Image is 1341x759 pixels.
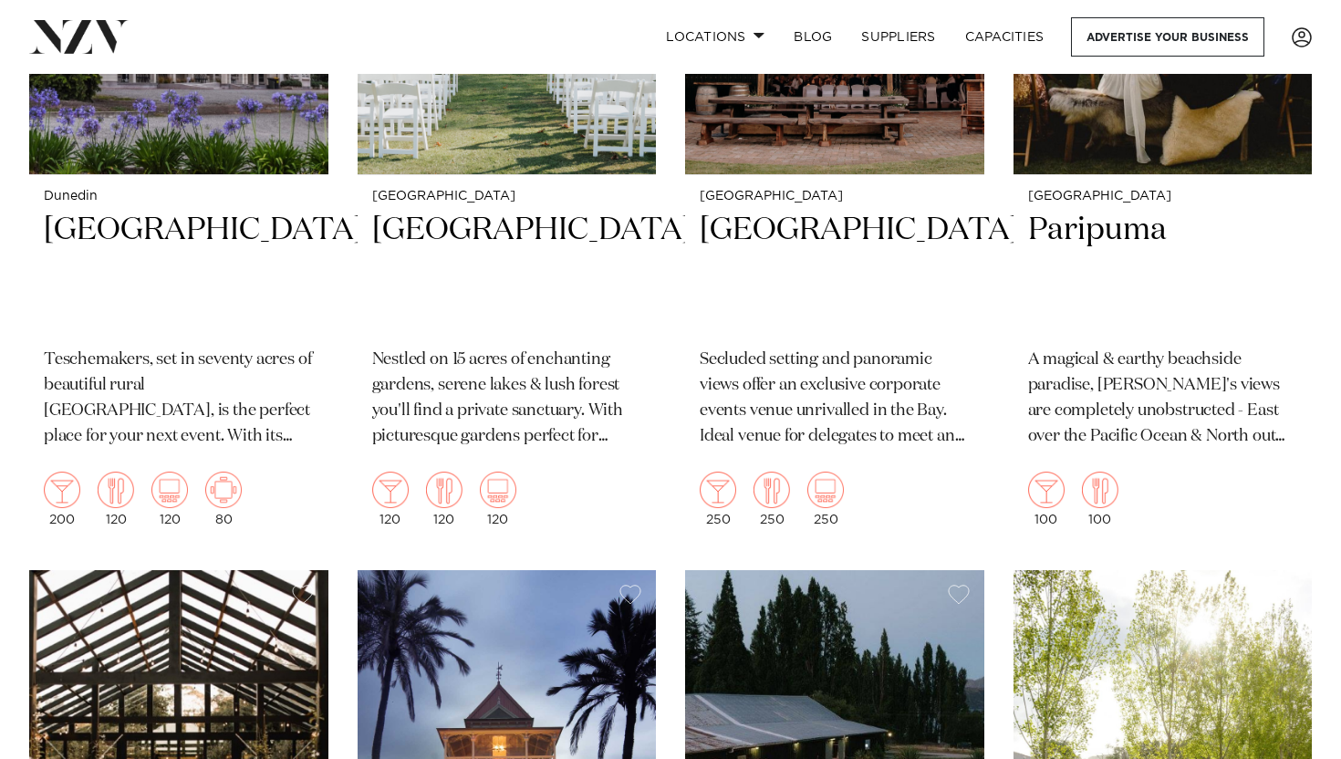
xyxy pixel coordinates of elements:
[480,472,516,508] img: theatre.png
[205,472,242,508] img: meeting.png
[651,17,779,57] a: Locations
[44,190,314,203] small: Dunedin
[372,472,409,508] img: cocktail.png
[1028,210,1298,333] h2: Paripuma
[98,472,134,508] img: dining.png
[700,348,970,450] p: Secluded setting and panoramic views offer an exclusive corporate events venue unrivalled in the ...
[98,472,134,526] div: 120
[700,472,736,526] div: 250
[779,17,847,57] a: BLOG
[1082,472,1118,508] img: dining.png
[372,348,642,450] p: Nestled on 15 acres of enchanting gardens, serene lakes & lush forest you'll find a private sanct...
[29,20,129,53] img: nzv-logo.png
[205,472,242,526] div: 80
[44,472,80,526] div: 200
[44,210,314,333] h2: [GEOGRAPHIC_DATA]
[372,472,409,526] div: 120
[1071,17,1264,57] a: Advertise your business
[1028,472,1065,508] img: cocktail.png
[480,472,516,526] div: 120
[951,17,1059,57] a: Capacities
[151,472,188,526] div: 120
[44,472,80,508] img: cocktail.png
[372,190,642,203] small: [GEOGRAPHIC_DATA]
[1028,190,1298,203] small: [GEOGRAPHIC_DATA]
[700,472,736,508] img: cocktail.png
[44,348,314,450] p: Teschemakers, set in seventy acres of beautiful rural [GEOGRAPHIC_DATA], is the perfect place for...
[754,472,790,508] img: dining.png
[426,472,463,526] div: 120
[1028,472,1065,526] div: 100
[151,472,188,508] img: theatre.png
[807,472,844,508] img: theatre.png
[807,472,844,526] div: 250
[372,210,642,333] h2: [GEOGRAPHIC_DATA]
[1082,472,1118,526] div: 100
[1028,348,1298,450] p: A magical & earthy beachside paradise, [PERSON_NAME]'s views are completely unobstructed - East o...
[426,472,463,508] img: dining.png
[700,190,970,203] small: [GEOGRAPHIC_DATA]
[700,210,970,333] h2: [GEOGRAPHIC_DATA]
[754,472,790,526] div: 250
[847,17,950,57] a: SUPPLIERS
